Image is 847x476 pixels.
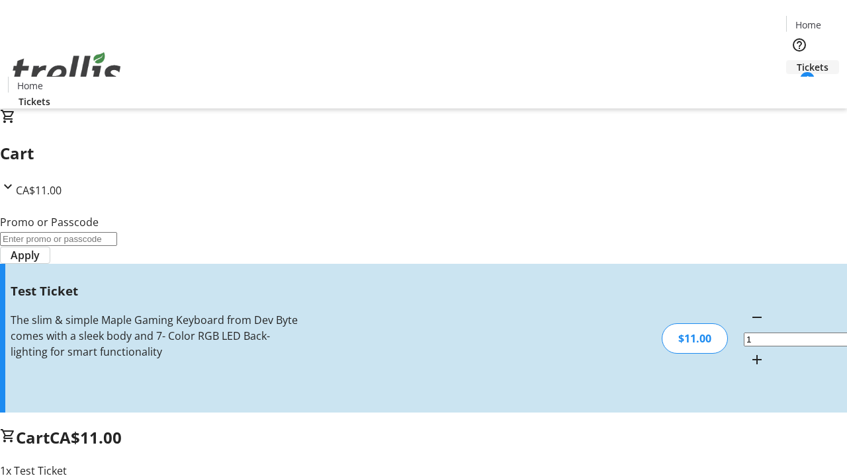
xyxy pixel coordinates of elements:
button: Cart [786,74,813,100]
div: $11.00 [662,323,728,354]
a: Tickets [8,95,61,108]
span: Tickets [19,95,50,108]
span: CA$11.00 [50,426,122,448]
span: Tickets [797,60,828,74]
a: Home [9,79,51,93]
a: Home [787,18,829,32]
button: Increment by one [744,346,770,373]
h3: Test Ticket [11,282,300,300]
span: CA$11.00 [16,183,62,198]
button: Decrement by one [744,304,770,331]
span: Home [17,79,43,93]
span: Apply [11,247,40,263]
a: Tickets [786,60,839,74]
div: The slim & simple Maple Gaming Keyboard from Dev Byte comes with a sleek body and 7- Color RGB LE... [11,312,300,360]
span: Home [795,18,821,32]
img: Orient E2E Organization anWVwFg3SF's Logo [8,38,126,104]
button: Help [786,32,813,58]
